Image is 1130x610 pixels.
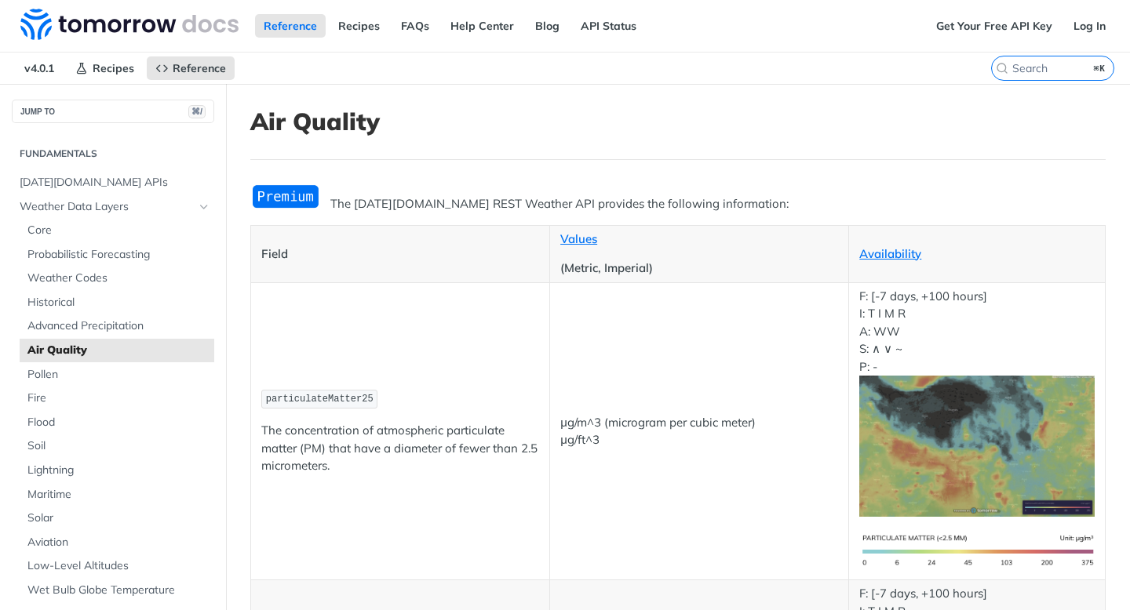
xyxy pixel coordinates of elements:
span: Air Quality [27,343,210,358]
p: F: [-7 days, +100 hours] I: T I M R A: WW S: ∧ ∨ ~ P: - [859,288,1095,517]
a: Weather Data LayersHide subpages for Weather Data Layers [12,195,214,219]
a: Get Your Free API Key [928,14,1061,38]
img: pm25 [859,376,1095,517]
a: Soil [20,434,214,458]
a: Probabilistic Forecasting [20,243,214,267]
a: Recipes [67,56,143,80]
a: Fire [20,387,214,410]
a: Wet Bulb Globe Temperature [20,579,214,602]
button: Hide subpages for Weather Data Layers [198,201,210,213]
span: Expand image [859,543,1095,558]
span: [DATE][DOMAIN_NAME] APIs [20,175,210,191]
a: Blog [527,14,568,38]
span: Weather Data Layers [20,199,194,215]
a: Values [560,231,597,246]
span: Wet Bulb Globe Temperature [27,583,210,598]
span: Reference [173,61,226,75]
a: Solar [20,507,214,530]
a: Core [20,219,214,242]
a: Lightning [20,459,214,482]
a: Log In [1065,14,1114,38]
a: API Status [572,14,645,38]
a: Historical [20,291,214,314]
span: Probabilistic Forecasting [27,247,210,263]
span: Flood [27,415,210,430]
span: Weather Codes [27,271,210,286]
h1: Air Quality [250,107,1106,136]
svg: Search [996,62,1008,74]
a: Reference [147,56,235,80]
img: Tomorrow.io Weather API Docs [20,9,239,40]
span: Solar [27,510,210,526]
a: Low-Level Altitudes [20,554,214,578]
a: Maritime [20,483,214,507]
a: Help Center [442,14,523,38]
p: The concentration of atmospheric particulate matter (PM) that have a diameter of fewer than 2.5 m... [261,422,539,475]
span: Low-Level Altitudes [27,558,210,574]
span: v4.0.1 [16,56,63,80]
span: Core [27,223,210,238]
span: Expand image [859,438,1095,452]
p: Field [261,245,539,263]
span: Recipes [93,61,134,75]
span: ⌘/ [188,105,206,118]
a: Pollen [20,363,214,387]
a: Reference [255,14,326,38]
a: Flood [20,411,214,434]
a: [DATE][DOMAIN_NAME] APIs [12,171,214,194]
span: Soil [27,438,210,454]
span: Advanced Precipitation [27,318,210,334]
span: Historical [27,295,210,310]
button: JUMP TO⌘/ [12,100,214,123]
p: The [DATE][DOMAIN_NAME] REST Weather API provides the following information: [250,195,1106,213]
span: Pollen [27,367,210,383]
span: Maritime [27,487,210,503]
a: Air Quality [20,339,214,362]
img: pm25 [859,528,1095,575]
a: Advanced Precipitation [20,314,214,338]
a: Weather Codes [20,267,214,290]
p: (Metric, Imperial) [560,260,838,278]
a: FAQs [392,14,438,38]
span: Aviation [27,535,210,550]
p: μg/m^3 (microgram per cubic meter) μg/ft^3 [560,414,838,449]
h2: Fundamentals [12,147,214,161]
kbd: ⌘K [1090,60,1110,76]
a: Aviation [20,531,214,554]
span: Fire [27,390,210,406]
a: Recipes [330,14,388,38]
a: Availability [859,246,921,261]
span: Lightning [27,463,210,478]
span: particulateMatter25 [266,394,374,405]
